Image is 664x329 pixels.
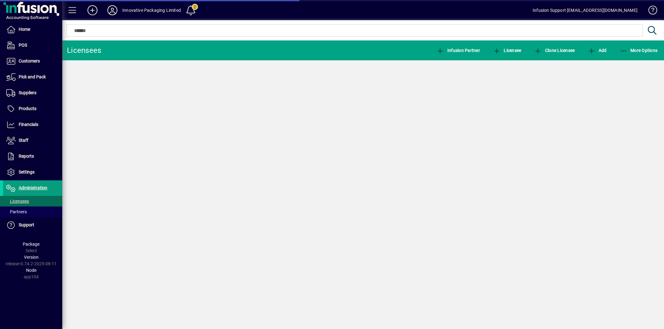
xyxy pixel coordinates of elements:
button: Add [82,5,102,16]
div: Innovative Packaging Limited [122,5,181,15]
span: Node [26,268,36,273]
a: Customers [3,53,62,69]
span: Licensee [493,48,521,53]
span: Pick and Pack [19,74,46,79]
span: Add [588,48,606,53]
button: Licensee [492,45,523,56]
a: Knowledge Base [644,1,656,21]
span: Home [19,27,30,32]
a: Support [3,217,62,233]
button: More Options [618,45,659,56]
span: Customers [19,58,40,63]
span: POS [19,43,27,48]
button: Clone Licensee [533,45,576,56]
button: Profile [102,5,122,16]
a: Licensees [3,196,62,206]
a: Partners [3,206,62,217]
span: Products [19,106,36,111]
button: Add [586,45,608,56]
button: Infusion Partner [435,45,482,56]
a: Financials [3,117,62,132]
span: Reports [19,154,34,159]
span: Financials [19,122,38,127]
span: Partners [6,209,27,214]
div: Licensees [67,45,101,55]
span: Support [19,222,34,227]
span: Infusion Partner [436,48,480,53]
a: Suppliers [3,85,62,101]
a: POS [3,38,62,53]
span: Version [24,255,39,260]
span: Package [23,242,40,247]
a: Products [3,101,62,117]
span: Licensees [6,199,29,204]
a: Settings [3,165,62,180]
span: Administration [19,185,47,190]
a: Staff [3,133,62,148]
span: Settings [19,169,35,174]
div: Infusion Support [EMAIL_ADDRESS][DOMAIN_NAME] [533,5,638,15]
span: Clone Licensee [534,48,575,53]
span: More Options [620,48,658,53]
span: Suppliers [19,90,36,95]
a: Home [3,22,62,37]
span: Staff [19,138,28,143]
a: Pick and Pack [3,69,62,85]
a: Reports [3,149,62,164]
